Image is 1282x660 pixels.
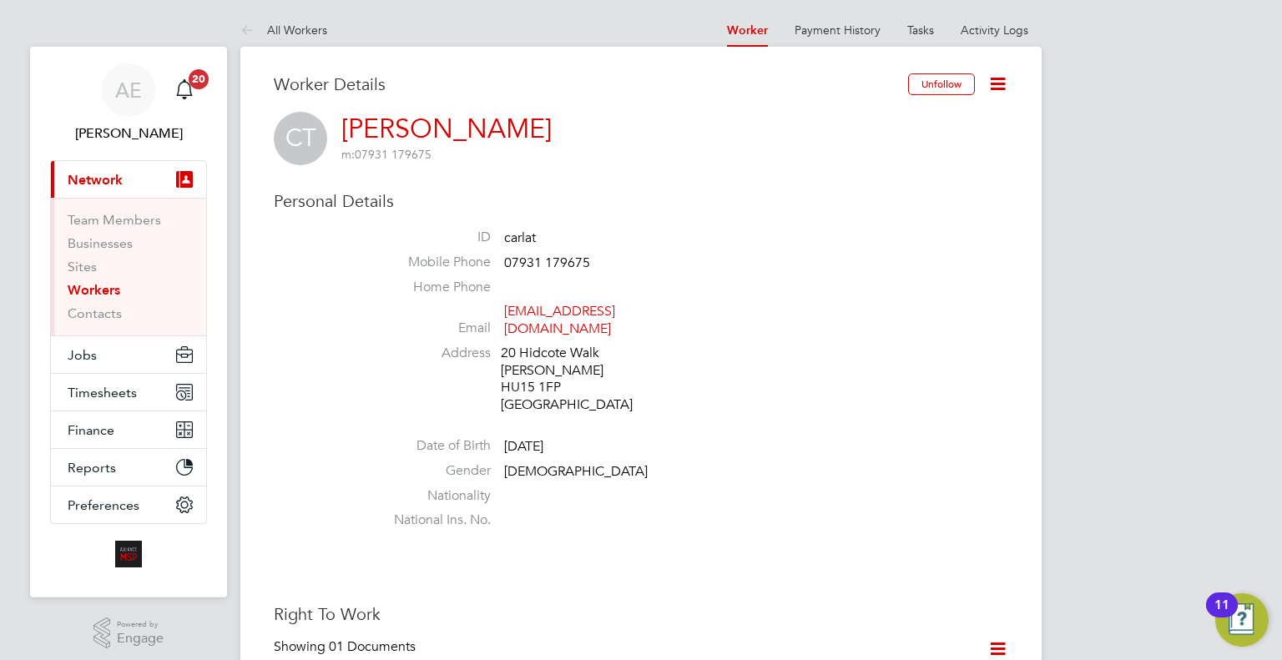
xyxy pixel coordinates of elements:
[240,23,327,38] a: All Workers
[274,73,908,95] h3: Worker Details
[907,23,934,38] a: Tasks
[51,374,206,411] button: Timesheets
[501,345,659,414] div: 20 Hidcote Walk [PERSON_NAME] HU15 1FP [GEOGRAPHIC_DATA]
[68,235,133,251] a: Businesses
[504,229,536,246] span: carlat
[374,345,491,362] label: Address
[93,617,164,649] a: Powered byEngage
[374,229,491,246] label: ID
[374,487,491,505] label: Nationality
[1214,605,1229,627] div: 11
[374,254,491,271] label: Mobile Phone
[374,279,491,296] label: Home Phone
[51,198,206,335] div: Network
[50,123,207,144] span: Alice Espinosa
[961,23,1028,38] a: Activity Logs
[51,161,206,198] button: Network
[68,212,161,228] a: Team Members
[51,411,206,448] button: Finance
[908,73,975,95] button: Unfollow
[189,69,209,89] span: 20
[117,632,164,646] span: Engage
[51,336,206,373] button: Jobs
[68,460,116,476] span: Reports
[274,112,327,165] span: CT
[30,47,227,597] nav: Main navigation
[504,254,590,271] span: 07931 179675
[168,63,201,117] a: 20
[51,486,206,523] button: Preferences
[341,147,355,162] span: m:
[115,541,142,567] img: alliancemsp-logo-retina.png
[374,437,491,455] label: Date of Birth
[51,449,206,486] button: Reports
[274,603,1008,625] h3: Right To Work
[68,347,97,363] span: Jobs
[374,511,491,529] label: National Ins. No.
[504,303,615,337] a: [EMAIL_ADDRESS][DOMAIN_NAME]
[115,79,142,101] span: AE
[68,497,139,513] span: Preferences
[504,438,543,455] span: [DATE]
[117,617,164,632] span: Powered by
[274,638,419,656] div: Showing
[1215,593,1269,647] button: Open Resource Center, 11 new notifications
[727,23,768,38] a: Worker
[68,282,120,298] a: Workers
[374,462,491,480] label: Gender
[68,422,114,438] span: Finance
[504,463,648,480] span: [DEMOGRAPHIC_DATA]
[329,638,416,655] span: 01 Documents
[795,23,881,38] a: Payment History
[374,320,491,337] label: Email
[68,385,137,401] span: Timesheets
[68,305,122,321] a: Contacts
[341,113,552,145] a: [PERSON_NAME]
[274,190,1008,212] h3: Personal Details
[68,172,123,188] span: Network
[68,259,97,275] a: Sites
[50,63,207,144] a: AE[PERSON_NAME]
[341,147,432,162] span: 07931 179675
[50,541,207,567] a: Go to home page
